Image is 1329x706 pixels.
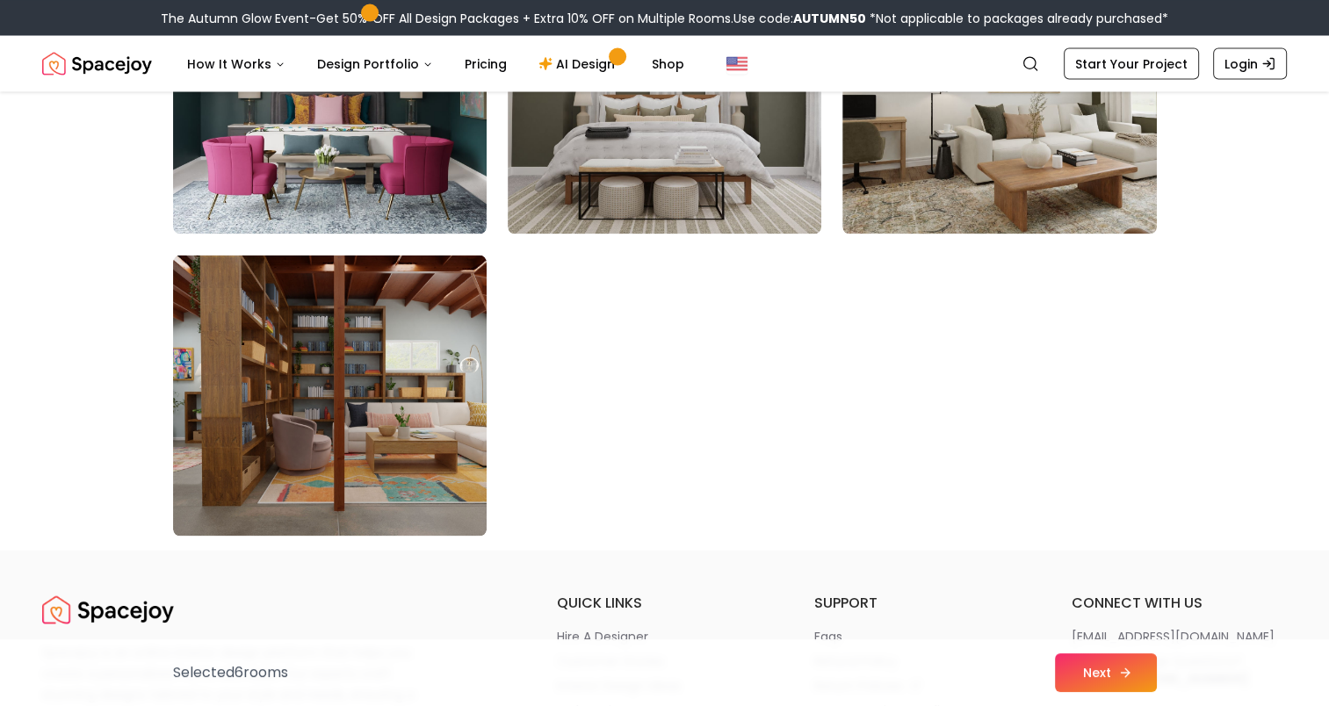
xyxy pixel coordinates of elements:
a: faqs [814,627,1029,645]
p: [EMAIL_ADDRESS][DOMAIN_NAME] [1072,627,1275,645]
nav: Global [42,35,1287,91]
button: Next [1055,653,1157,692]
span: *Not applicable to packages already purchased* [866,9,1168,26]
a: Shop [638,46,698,81]
p: faqs [814,627,842,645]
b: AUTUMN50 [793,9,866,26]
button: How It Works [173,46,300,81]
img: Spacejoy Logo [42,592,174,627]
a: [EMAIL_ADDRESS][DOMAIN_NAME] [1072,627,1287,645]
a: hire a designer [557,627,772,645]
p: Selected 6 room s [173,662,288,683]
a: AI Design [524,46,634,81]
span: Use code: [733,9,866,26]
h6: quick links [557,592,772,613]
button: Design Portfolio [303,46,447,81]
a: Spacejoy [42,592,174,627]
a: Login [1213,47,1287,79]
p: hire a designer [557,627,648,645]
img: United States [726,53,748,74]
div: The Autumn Glow Event-Get 50% OFF All Design Packages + Extra 10% OFF on Multiple Rooms. [161,9,1168,26]
a: Pricing [451,46,521,81]
h6: support [814,592,1029,613]
nav: Main [173,46,698,81]
img: Spacejoy Logo [42,46,152,81]
a: Start Your Project [1064,47,1199,79]
a: Spacejoy [42,46,152,81]
h6: connect with us [1072,592,1287,613]
img: Room room-100 [173,255,487,536]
